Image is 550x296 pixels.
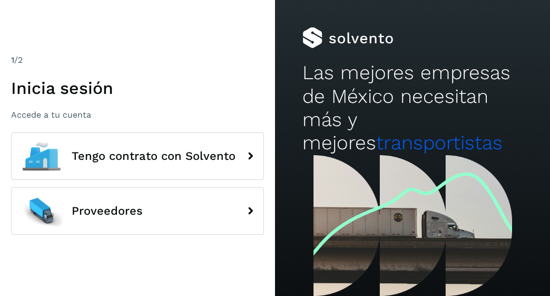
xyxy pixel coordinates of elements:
span: Proveedores [72,205,143,217]
button: Tengo contrato con Solvento [11,132,264,180]
p: Accede a tu cuenta [11,110,264,120]
div: /2 [11,54,264,66]
span: Tengo contrato con Solvento [72,150,235,163]
h2: Las mejores empresas de México necesitan más y mejores [302,61,523,155]
span: transportistas [376,131,503,154]
button: Proveedores [11,187,264,235]
h1: Inicia sesión [11,78,264,98]
span: 1 [11,55,14,65]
